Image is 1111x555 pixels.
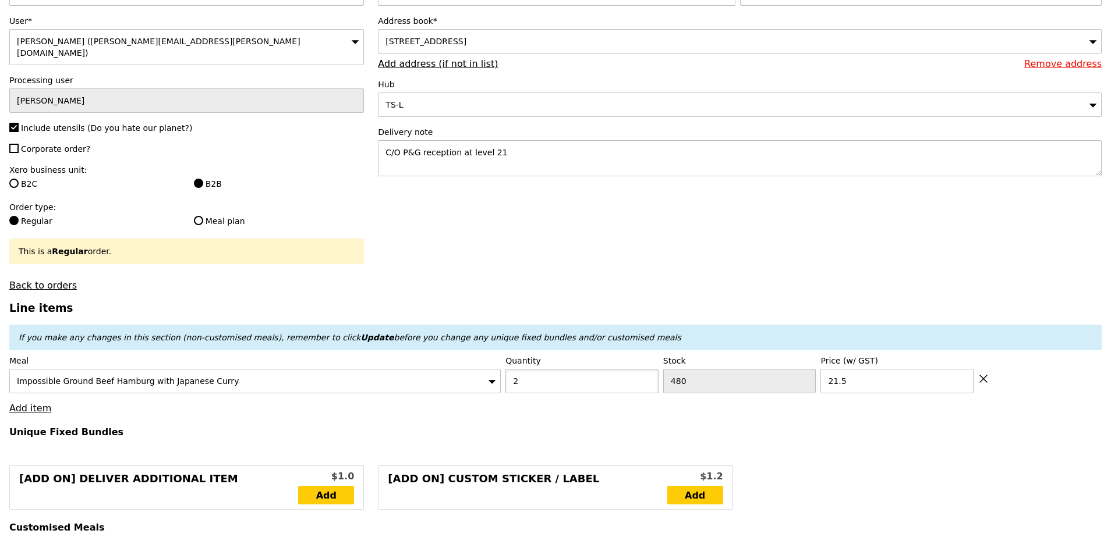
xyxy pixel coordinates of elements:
b: Update [360,333,394,342]
div: This is a order. [19,246,355,257]
div: [Add on] Custom Sticker / Label [388,471,667,504]
em: If you make any changes in this section (non-customised meals), remember to click before you chan... [19,333,681,342]
label: Stock [663,355,816,367]
a: Add item [9,403,51,414]
label: Quantity [505,355,659,367]
label: User* [9,15,364,27]
label: Meal [9,355,501,367]
span: Impossible Ground Beef Hamburg with Japanese Curry [17,376,239,386]
label: Processing user [9,74,364,86]
a: Add address (if not in list) [378,58,498,69]
input: B2B [194,179,203,188]
input: Regular [9,216,19,225]
h4: Unique Fixed Bundles [9,426,1102,437]
label: Order type: [9,201,364,213]
a: Add [667,486,723,504]
div: $1.0 [298,469,354,483]
h3: Line items [9,302,1102,314]
label: Hub [378,79,1102,90]
label: Address book* [378,15,1102,27]
div: [Add on] Deliver Additional Item [19,471,298,504]
input: Corporate order? [9,144,19,153]
a: Add [298,486,354,504]
label: Meal plan [194,215,365,227]
span: [STREET_ADDRESS] [385,37,466,46]
label: B2B [194,178,365,190]
label: Xero business unit: [9,164,364,176]
span: Include utensils (Do you hate our planet?) [21,123,192,133]
label: Delivery note [378,126,1102,138]
h4: Customised Meals [9,522,1102,533]
input: Meal plan [194,216,203,225]
label: Price (w/ GST) [820,355,974,367]
label: B2C [9,178,180,190]
a: Back to orders [9,280,77,291]
label: Regular [9,215,180,227]
input: Include utensils (Do you hate our planet?) [9,123,19,132]
div: $1.2 [667,469,723,483]
span: Corporate order? [21,144,90,154]
span: TS-L [385,100,403,109]
a: Remove address [1024,58,1102,69]
input: B2C [9,179,19,188]
span: [PERSON_NAME] ([PERSON_NAME][EMAIL_ADDRESS][PERSON_NAME][DOMAIN_NAME]) [17,37,300,58]
b: Regular [52,247,87,256]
